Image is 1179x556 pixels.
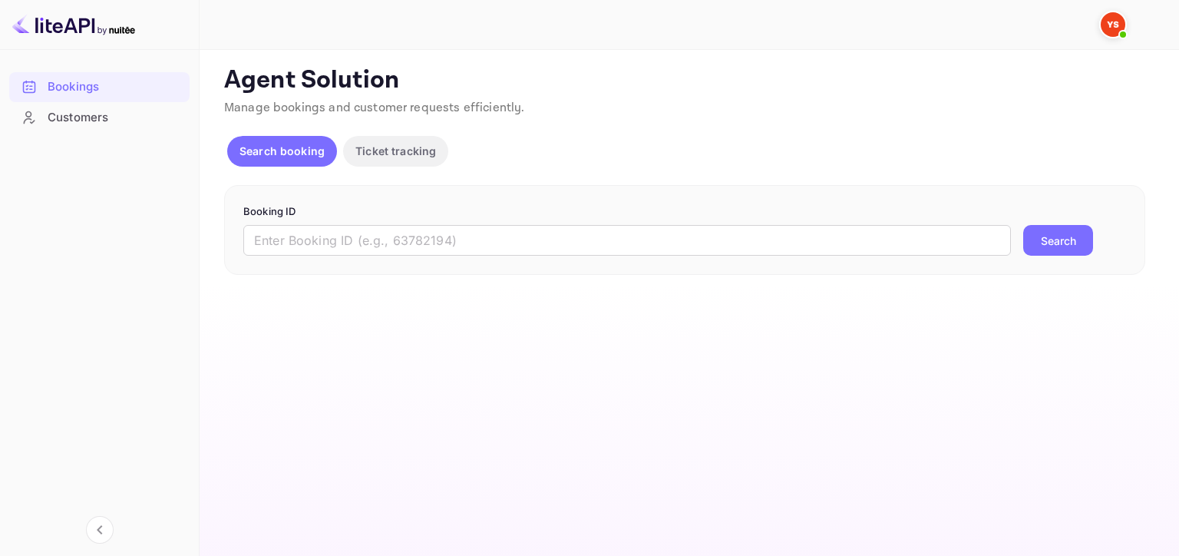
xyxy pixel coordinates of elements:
div: Bookings [48,78,182,96]
div: Customers [9,103,190,133]
button: Search [1023,225,1093,256]
input: Enter Booking ID (e.g., 63782194) [243,225,1011,256]
button: Collapse navigation [86,516,114,544]
a: Customers [9,103,190,131]
p: Booking ID [243,204,1126,220]
div: Customers [48,109,182,127]
div: Bookings [9,72,190,102]
p: Ticket tracking [355,143,436,159]
img: Yandex Support [1101,12,1125,37]
p: Search booking [239,143,325,159]
p: Agent Solution [224,65,1151,96]
a: Bookings [9,72,190,101]
img: LiteAPI logo [12,12,135,37]
span: Manage bookings and customer requests efficiently. [224,100,525,116]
